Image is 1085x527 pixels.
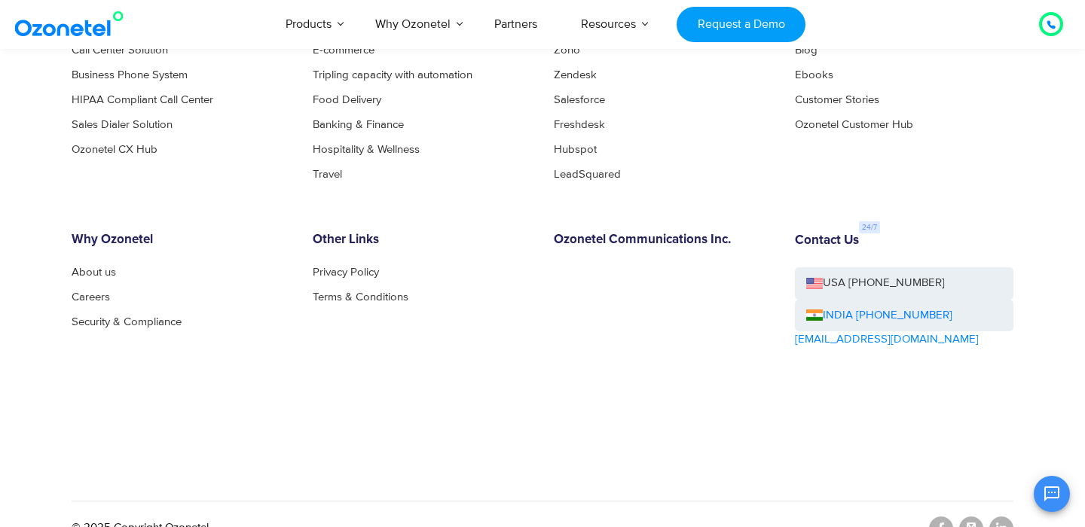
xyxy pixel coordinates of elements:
[1034,476,1070,512] button: Open chat
[554,94,605,105] a: Salesforce
[72,94,213,105] a: HIPAA Compliant Call Center
[72,44,168,56] a: Call Center Solution
[72,69,188,81] a: Business Phone System
[795,94,879,105] a: Customer Stories
[313,267,379,278] a: Privacy Policy
[313,44,374,56] a: E-commerce
[795,44,818,56] a: Blog
[313,233,531,248] h6: Other Links
[554,69,597,81] a: Zendesk
[795,69,833,81] a: Ebooks
[795,331,979,349] a: [EMAIL_ADDRESS][DOMAIN_NAME]
[554,144,597,155] a: Hubspot
[72,233,290,248] h6: Why Ozonetel
[554,169,621,180] a: LeadSquared
[795,233,859,248] h6: Contact Us
[72,267,116,278] a: About us
[795,119,913,130] a: Ozonetel Customer Hub
[313,169,342,180] a: Travel
[806,307,952,324] a: INDIA [PHONE_NUMBER]
[72,291,110,303] a: Careers
[313,144,420,155] a: Hospitality & Wellness
[677,7,805,42] a: Request a Demo
[554,119,605,130] a: Freshdesk
[313,69,472,81] a: Tripling capacity with automation
[72,144,157,155] a: Ozonetel CX Hub
[72,119,173,130] a: Sales Dialer Solution
[313,119,404,130] a: Banking & Finance
[72,316,182,327] a: Security & Compliance
[806,309,823,321] img: ind-flag.png
[795,267,1013,300] a: USA [PHONE_NUMBER]
[554,233,772,248] h6: Ozonetel Communications Inc.
[313,291,408,303] a: Terms & Conditions
[806,278,823,289] img: us-flag.png
[554,44,580,56] a: Zoho
[313,94,381,105] a: Food Delivery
